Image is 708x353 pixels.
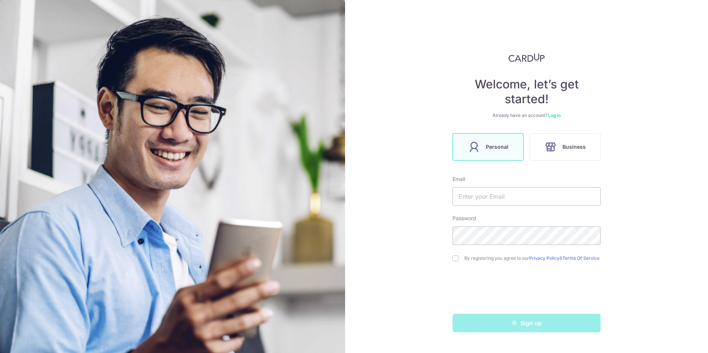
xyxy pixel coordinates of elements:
a: Terms Of Service [562,255,600,261]
a: Log in [548,112,561,118]
a: Business [527,133,604,161]
a: Personal [450,133,527,161]
div: Already have an account? [452,112,601,118]
iframe: reCAPTCHA [470,276,583,305]
input: Enter your Email [452,187,601,206]
h4: Welcome, let’s get started! [452,77,601,107]
label: By registering you agree to our & [464,255,601,261]
label: Email [452,175,465,183]
span: Personal [486,142,508,151]
a: Privacy Policy [529,255,560,261]
label: Password [452,215,476,222]
span: Business [562,142,586,151]
img: CardUp Logo [508,53,545,62]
